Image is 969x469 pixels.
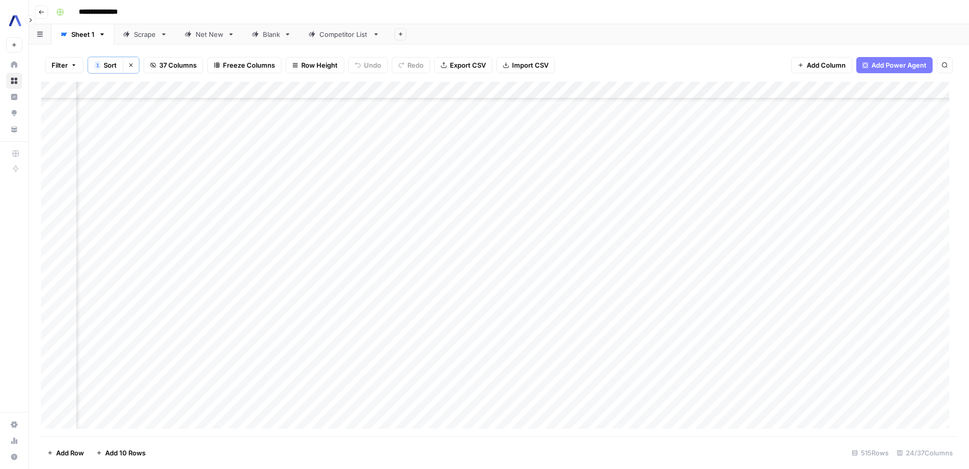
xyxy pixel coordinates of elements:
[90,445,152,461] button: Add 10 Rows
[848,445,893,461] div: 515 Rows
[6,89,22,105] a: Insights
[6,57,22,73] a: Home
[263,29,280,39] div: Blank
[434,57,492,73] button: Export CSV
[223,60,275,70] span: Freeze Columns
[96,61,99,69] span: 1
[6,73,22,89] a: Browse
[6,449,22,465] button: Help + Support
[176,24,243,44] a: Net New
[871,60,927,70] span: Add Power Agent
[791,57,852,73] button: Add Column
[319,29,368,39] div: Competitor List
[286,57,344,73] button: Row Height
[104,60,117,70] span: Sort
[807,60,846,70] span: Add Column
[114,24,176,44] a: Scrape
[52,24,114,44] a: Sheet 1
[450,60,486,70] span: Export CSV
[88,57,123,73] button: 1Sort
[364,60,381,70] span: Undo
[159,60,197,70] span: 37 Columns
[41,445,90,461] button: Add Row
[6,416,22,433] a: Settings
[243,24,300,44] a: Blank
[6,12,24,30] img: AssemblyAI Logo
[95,61,101,69] div: 1
[6,433,22,449] a: Usage
[196,29,223,39] div: Net New
[144,57,203,73] button: 37 Columns
[134,29,156,39] div: Scrape
[45,57,83,73] button: Filter
[856,57,933,73] button: Add Power Agent
[301,60,338,70] span: Row Height
[6,105,22,121] a: Opportunities
[893,445,957,461] div: 24/37 Columns
[71,29,95,39] div: Sheet 1
[407,60,424,70] span: Redo
[52,60,68,70] span: Filter
[6,121,22,137] a: Your Data
[207,57,282,73] button: Freeze Columns
[6,8,22,33] button: Workspace: AssemblyAI
[300,24,388,44] a: Competitor List
[392,57,430,73] button: Redo
[105,448,146,458] span: Add 10 Rows
[348,57,388,73] button: Undo
[56,448,84,458] span: Add Row
[512,60,548,70] span: Import CSV
[496,57,555,73] button: Import CSV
